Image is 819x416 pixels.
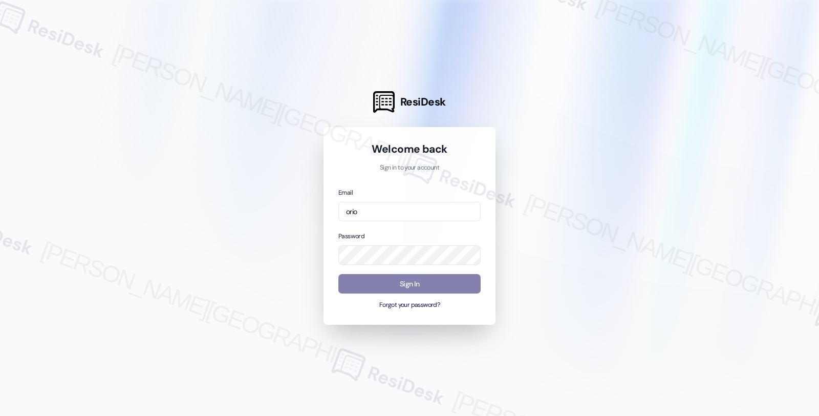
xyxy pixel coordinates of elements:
[338,232,364,240] label: Password
[338,202,481,222] input: name@example.com
[338,189,353,197] label: Email
[400,95,446,109] span: ResiDesk
[338,142,481,156] h1: Welcome back
[338,274,481,294] button: Sign In
[373,91,395,113] img: ResiDesk Logo
[338,301,481,310] button: Forgot your password?
[338,163,481,173] p: Sign in to your account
